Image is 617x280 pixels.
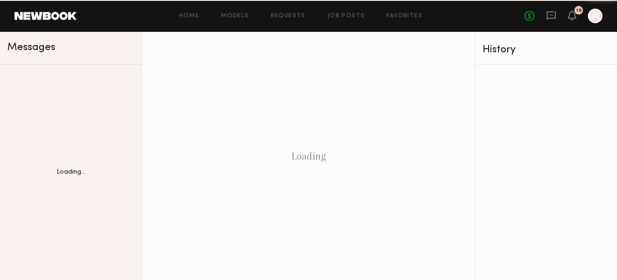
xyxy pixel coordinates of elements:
a: Models [221,13,249,19]
span: Messages [7,42,55,53]
a: Home [179,13,200,19]
div: History [483,45,610,55]
div: Loading... [57,169,85,175]
a: Job Posts [328,13,365,19]
a: Requests [271,13,306,19]
div: 19 [576,8,582,13]
a: Favorites [387,13,422,19]
div: Loading [142,32,475,280]
a: A [588,9,602,23]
